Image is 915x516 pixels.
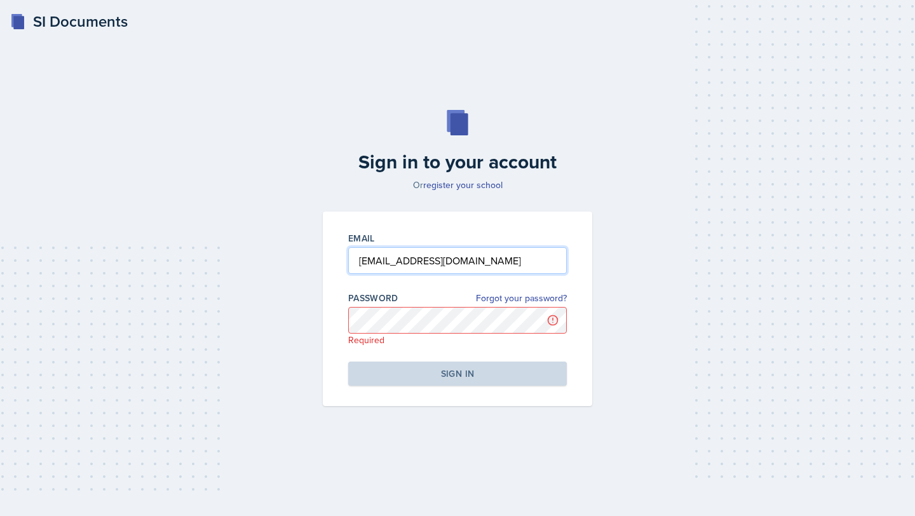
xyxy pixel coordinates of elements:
a: register your school [423,179,503,191]
a: SI Documents [10,10,128,33]
button: Sign in [348,362,567,386]
a: Forgot your password? [476,292,567,305]
div: Sign in [441,367,474,380]
input: Email [348,247,567,274]
label: Email [348,232,375,245]
p: Required [348,334,567,346]
h2: Sign in to your account [315,151,600,173]
label: Password [348,292,398,304]
p: Or [315,179,600,191]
